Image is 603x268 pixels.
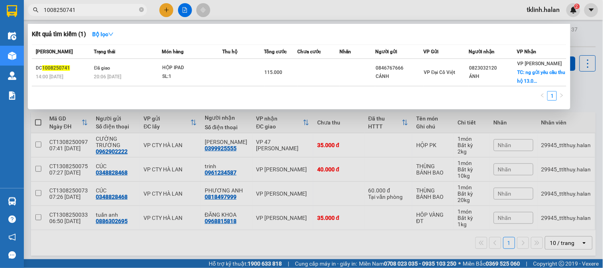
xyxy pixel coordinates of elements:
span: Tổng cước [264,49,287,54]
li: Previous Page [538,91,547,101]
span: VP Đại Cồ Việt [424,70,456,75]
span: down [108,31,114,37]
div: HỘP IPAD [163,64,222,72]
span: Nhãn [340,49,351,54]
span: Người gửi [375,49,397,54]
span: message [8,251,16,259]
img: warehouse-icon [8,32,16,40]
img: warehouse-icon [8,72,16,80]
span: Trạng thái [94,49,116,54]
div: DC [36,64,92,72]
h3: Kết quả tìm kiếm ( 1 ) [32,30,86,39]
span: Thu hộ [223,49,238,54]
button: Bộ lọcdown [86,28,120,41]
span: left [540,93,545,98]
span: Chưa cước [297,49,321,54]
span: Món hàng [162,49,184,54]
img: warehouse-icon [8,52,16,60]
strong: Bộ lọc [92,31,114,37]
span: close-circle [139,6,144,14]
span: [PERSON_NAME] [36,49,73,54]
span: 14:00 [DATE] [36,74,63,80]
span: VP Gửi [423,49,438,54]
li: Next Page [557,91,566,101]
span: right [559,93,564,98]
li: 1 [547,91,557,101]
span: 20:06 [DATE] [94,74,122,80]
div: ÁNH [469,72,516,81]
span: Người nhận [469,49,494,54]
div: 0846767666 [376,64,423,72]
span: notification [8,233,16,241]
img: logo-vxr [7,5,17,17]
button: left [538,91,547,101]
img: solution-icon [8,91,16,100]
span: 115.000 [265,70,283,75]
span: 1008250741 [42,65,70,71]
a: 1 [548,91,556,100]
input: Tìm tên, số ĐT hoặc mã đơn [44,6,138,14]
div: CẢNH [376,72,423,81]
img: warehouse-icon [8,197,16,206]
span: TC: ng gửi yêu cầu thu hộ 13.0... [518,70,566,84]
span: VP [PERSON_NAME] [518,61,562,66]
span: VP Nhận [517,49,537,54]
span: Đã giao [94,65,111,71]
span: question-circle [8,216,16,223]
div: 0823032120 [469,64,516,72]
div: SL: 1 [163,72,222,81]
button: right [557,91,566,101]
span: close-circle [139,7,144,12]
span: search [33,7,39,13]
